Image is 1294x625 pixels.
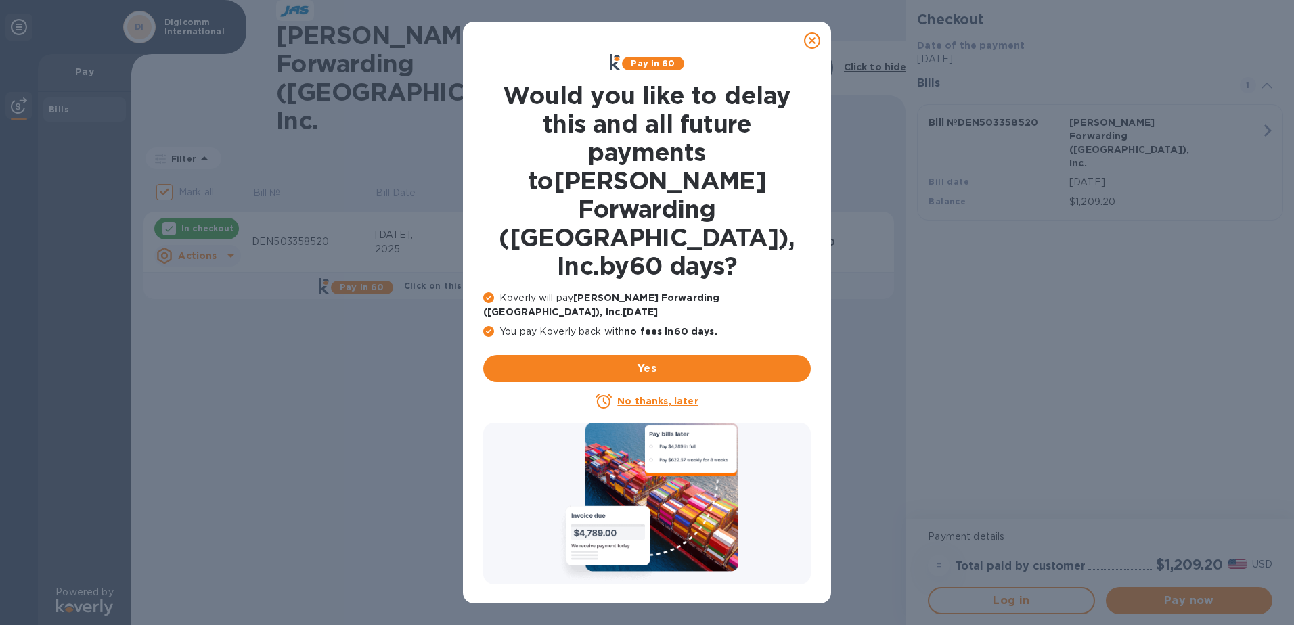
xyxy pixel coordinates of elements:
[624,326,717,337] b: no fees in 60 days .
[483,292,719,317] b: [PERSON_NAME] Forwarding ([GEOGRAPHIC_DATA]), Inc. [DATE]
[483,355,811,382] button: Yes
[617,396,698,407] u: No thanks, later
[483,81,811,280] h1: Would you like to delay this and all future payments to [PERSON_NAME] Forwarding ([GEOGRAPHIC_DAT...
[483,325,811,339] p: You pay Koverly back with
[483,291,811,319] p: Koverly will pay
[494,361,800,377] span: Yes
[631,58,675,68] b: Pay in 60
